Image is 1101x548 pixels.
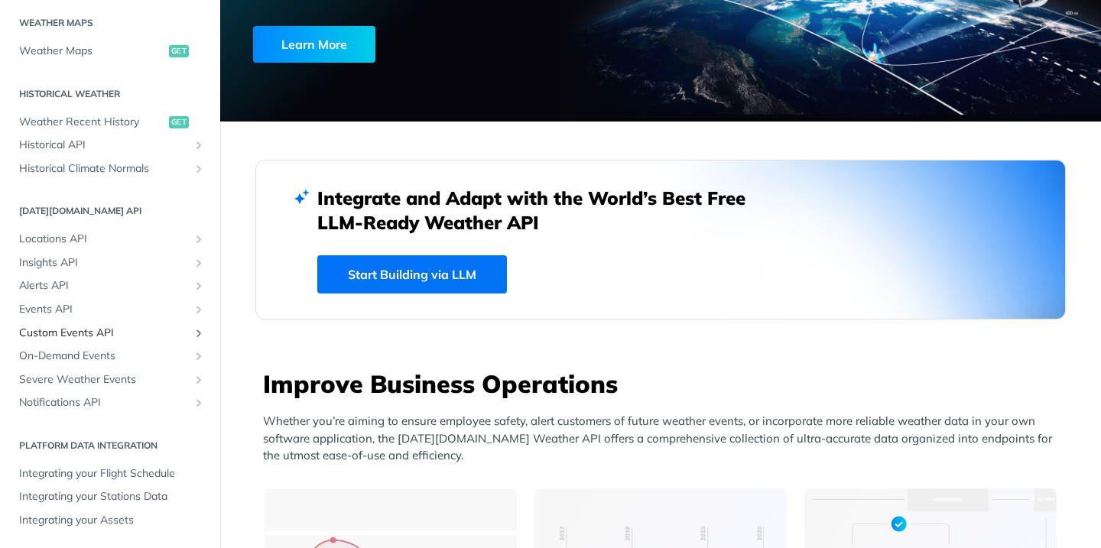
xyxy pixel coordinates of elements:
[317,255,507,293] a: Start Building via LLM
[19,278,189,293] span: Alerts API
[19,372,189,387] span: Severe Weather Events
[169,45,189,57] span: get
[19,302,189,317] span: Events API
[19,44,165,59] span: Weather Maps
[19,349,189,364] span: On-Demand Events
[193,163,205,175] button: Show subpages for Historical Climate Normals
[19,161,189,177] span: Historical Climate Normals
[19,138,189,153] span: Historical API
[11,228,209,251] a: Locations APIShow subpages for Locations API
[193,397,205,409] button: Show subpages for Notifications API
[11,134,209,157] a: Historical APIShow subpages for Historical API
[193,280,205,292] button: Show subpages for Alerts API
[11,509,209,532] a: Integrating your Assets
[19,466,205,482] span: Integrating your Flight Schedule
[11,274,209,297] a: Alerts APIShow subpages for Alerts API
[11,368,209,391] a: Severe Weather EventsShow subpages for Severe Weather Events
[11,439,209,452] h2: Platform DATA integration
[11,87,209,101] h2: Historical Weather
[11,391,209,414] a: Notifications APIShow subpages for Notifications API
[19,513,205,528] span: Integrating your Assets
[19,255,189,271] span: Insights API
[193,257,205,269] button: Show subpages for Insights API
[11,40,209,63] a: Weather Mapsget
[11,298,209,321] a: Events APIShow subpages for Events API
[169,116,189,128] span: get
[11,157,209,180] a: Historical Climate NormalsShow subpages for Historical Climate Normals
[193,374,205,386] button: Show subpages for Severe Weather Events
[263,413,1066,465] p: Whether you’re aiming to ensure employee safety, alert customers of future weather events, or inc...
[193,350,205,362] button: Show subpages for On-Demand Events
[193,303,205,316] button: Show subpages for Events API
[11,204,209,218] h2: [DATE][DOMAIN_NAME] API
[317,186,768,235] h2: Integrate and Adapt with the World’s Best Free LLM-Ready Weather API
[11,485,209,508] a: Integrating your Stations Data
[11,345,209,368] a: On-Demand EventsShow subpages for On-Demand Events
[193,327,205,339] button: Show subpages for Custom Events API
[19,489,205,504] span: Integrating your Stations Data
[11,111,209,134] a: Weather Recent Historyget
[11,251,209,274] a: Insights APIShow subpages for Insights API
[11,322,209,345] a: Custom Events APIShow subpages for Custom Events API
[11,462,209,485] a: Integrating your Flight Schedule
[19,326,189,341] span: Custom Events API
[253,26,593,63] a: Learn More
[19,115,165,130] span: Weather Recent History
[19,232,189,247] span: Locations API
[11,16,209,30] h2: Weather Maps
[193,233,205,245] button: Show subpages for Locations API
[19,395,189,410] span: Notifications API
[263,367,1066,400] h3: Improve Business Operations
[253,26,375,63] div: Learn More
[193,139,205,151] button: Show subpages for Historical API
